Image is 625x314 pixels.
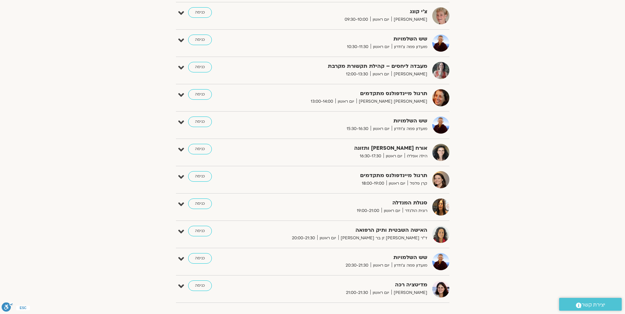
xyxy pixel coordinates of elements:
span: יצירת קשר [582,301,605,309]
a: יצירת קשר [559,298,622,311]
span: 09:30-10:00 [342,16,370,23]
span: יום ראשון [371,43,392,50]
span: 19:00-21:00 [355,207,382,214]
strong: שש השלמויות [266,117,427,125]
span: מועדון פמה צ'ודרון [392,262,427,269]
a: כניסה [188,280,212,291]
span: 20:00-21:30 [290,235,317,242]
a: כניסה [188,7,212,18]
strong: סגולת המנדלה [266,198,427,207]
span: יום ראשון [382,207,403,214]
a: כניסה [188,144,212,154]
span: יום ראשון [370,16,391,23]
span: [PERSON_NAME] [391,289,427,296]
span: יום ראשון [335,98,356,105]
span: מועדון פמה צ'ודרון [392,43,427,50]
span: 15:30-16:30 [344,125,371,132]
a: כניסה [188,62,212,72]
span: מועדון פמה צ'ודרון [392,125,427,132]
a: כניסה [188,117,212,127]
span: 21:00-21:30 [344,289,370,296]
span: 16:30-17:30 [357,153,384,160]
span: יום ראשון [371,125,392,132]
span: [PERSON_NAME] [391,71,427,78]
span: רונית הולנדר [403,207,427,214]
strong: תרגול מיינדפולנס מתקדמים [266,171,427,180]
a: כניסה [188,226,212,236]
strong: מעבדה ליחסים – קהילת תקשורת מקרבת [266,62,427,71]
a: כניסה [188,35,212,45]
strong: תרגול מיינדפולנס מתקדמים [266,89,427,98]
span: 10:30-11:30 [345,43,371,50]
a: כניסה [188,198,212,209]
span: 13:00-14:00 [308,98,335,105]
span: יום ראשון [371,262,392,269]
strong: שש השלמויות [266,253,427,262]
span: 18:00-19:00 [359,180,386,187]
span: קרן פלפל [408,180,427,187]
span: הילה אפללו [405,153,427,160]
a: כניסה [188,171,212,182]
span: יום ראשון [317,235,338,242]
strong: האישה השבטית ותיק הרפואה [266,226,427,235]
span: יום ראשון [370,71,391,78]
span: יום ראשון [370,289,391,296]
span: [PERSON_NAME] [391,16,427,23]
span: ד״ר [PERSON_NAME] זן בר [PERSON_NAME] [338,235,427,242]
span: יום ראשון [386,180,408,187]
span: 20:30-21:30 [343,262,371,269]
strong: שש השלמויות [266,35,427,43]
strong: אורח [PERSON_NAME] ותזונה [266,144,427,153]
span: יום ראשון [384,153,405,160]
a: כניסה [188,253,212,264]
a: כניסה [188,89,212,100]
span: 12:00-13:30 [344,71,370,78]
strong: צ'י קונג [266,7,427,16]
strong: מדיטציה רכה [266,280,427,289]
span: [PERSON_NAME] [PERSON_NAME] [356,98,427,105]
